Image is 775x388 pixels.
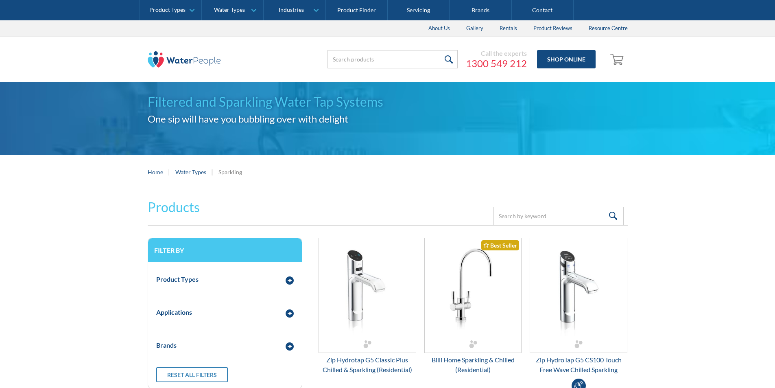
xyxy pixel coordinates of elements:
img: shopping cart [610,53,626,66]
div: | [210,167,214,177]
div: Sparkling [218,168,242,176]
div: Brands [156,340,177,350]
a: Home [148,168,163,176]
div: Best Seller [481,240,519,250]
a: Shop Online [537,50,596,68]
img: The Water People [148,51,221,68]
input: Search products [327,50,458,68]
div: Billi Home Sparkling & Chilled (Residential) [424,355,522,375]
img: Billi Home Sparkling & Chilled (Residential) [425,238,522,336]
h2: One sip will have you bubbling over with delight [148,112,628,126]
a: Gallery [458,20,491,37]
img: Zip Hydrotap G5 Classic Plus Chilled & Sparkling (Residential) [319,238,416,336]
div: Product Types [149,7,186,13]
div: Industries [279,7,304,13]
a: 1300 549 212 [466,57,527,70]
a: Product Reviews [525,20,581,37]
h3: Filter by [154,246,296,254]
div: Call the experts [466,49,527,57]
div: Applications [156,307,192,317]
div: Water Types [214,7,245,13]
a: Zip Hydrotap G5 Classic Plus Chilled & Sparkling (Residential)Zip Hydrotap G5 Classic Plus Chille... [319,238,416,375]
h2: Products [148,197,200,217]
a: About Us [420,20,458,37]
h1: Filtered and Sparkling Water Tap Systems [148,92,628,112]
a: Billi Home Sparkling & Chilled (Residential)Best SellerBilli Home Sparkling & Chilled (Residential) [424,238,522,375]
div: Zip HydroTap G5 CS100 Touch Free Wave Chilled Sparkling [530,355,627,375]
a: Reset all filters [156,367,228,382]
div: | [167,167,171,177]
div: Product Types [156,274,199,284]
a: Resource Centre [581,20,636,37]
a: Rentals [491,20,525,37]
input: Search by keyword [493,207,624,225]
a: Zip HydroTap G5 CS100 Touch Free Wave Chilled Sparkling Zip HydroTap G5 CS100 Touch Free Wave Chi... [530,238,627,375]
div: Zip Hydrotap G5 Classic Plus Chilled & Sparkling (Residential) [319,355,416,375]
a: Open cart [608,50,628,69]
a: Water Types [175,168,206,176]
img: Zip HydroTap G5 CS100 Touch Free Wave Chilled Sparkling [530,238,627,336]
